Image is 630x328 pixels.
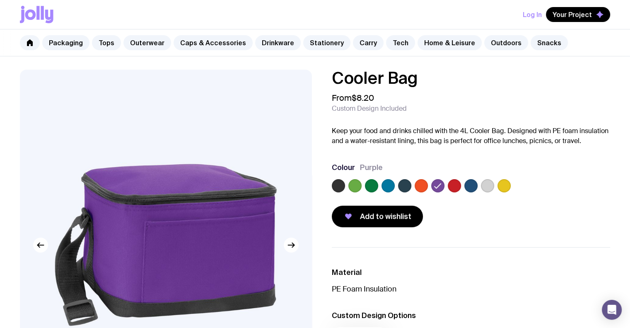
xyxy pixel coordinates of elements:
button: Log In [523,7,542,22]
a: Snacks [531,35,568,50]
a: Packaging [42,35,89,50]
h3: Colour [332,163,355,173]
div: Open Intercom Messenger [602,300,622,320]
a: Caps & Accessories [174,35,253,50]
p: PE Foam Insulation [332,284,611,294]
a: Carry [353,35,384,50]
button: Add to wishlist [332,206,423,227]
p: Keep your food and drinks chilled with the 4L Cooler Bag. Designed with PE foam insulation and a ... [332,126,611,146]
a: Drinkware [255,35,301,50]
a: Tops [92,35,121,50]
span: Add to wishlist [360,211,411,221]
a: Outdoors [484,35,528,50]
span: $8.20 [352,92,374,103]
h3: Custom Design Options [332,311,611,321]
span: Purple [360,163,383,173]
a: Home & Leisure [418,35,482,50]
span: Custom Design Included [332,104,407,113]
a: Stationery [303,35,350,50]
span: Your Project [553,10,592,19]
button: Your Project [546,7,610,22]
h3: Material [332,267,611,277]
a: Tech [386,35,415,50]
span: From [332,93,374,103]
h1: Cooler Bag [332,70,611,86]
a: Outerwear [123,35,171,50]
